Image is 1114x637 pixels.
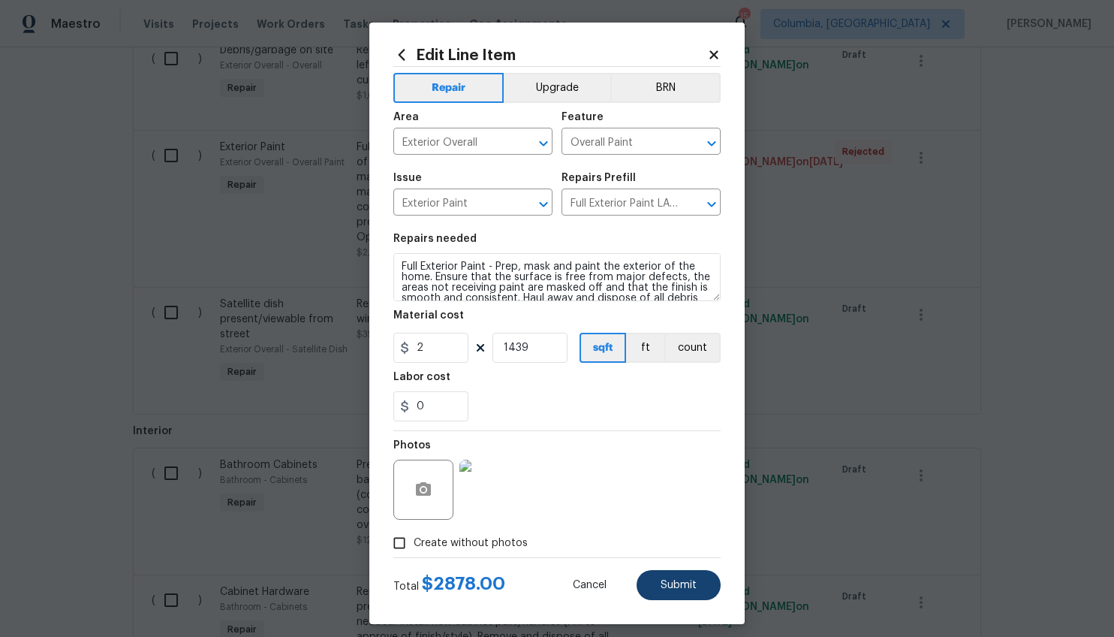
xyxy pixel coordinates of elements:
[393,112,419,122] h5: Area
[393,253,721,301] textarea: Full Exterior Paint - Prep, mask and paint the exterior of the home. Ensure that the surface is f...
[637,570,721,600] button: Submit
[393,234,477,244] h5: Repairs needed
[701,133,722,154] button: Open
[504,73,611,103] button: Upgrade
[580,333,626,363] button: sqft
[393,173,422,183] h5: Issue
[422,575,505,593] span: $ 2878.00
[562,173,636,183] h5: Repairs Prefill
[414,536,528,551] span: Create without photos
[393,440,431,451] h5: Photos
[661,580,697,591] span: Submit
[393,372,450,382] h5: Labor cost
[562,112,604,122] h5: Feature
[533,194,554,215] button: Open
[626,333,664,363] button: ft
[610,73,721,103] button: BRN
[393,310,464,321] h5: Material cost
[573,580,607,591] span: Cancel
[701,194,722,215] button: Open
[393,73,504,103] button: Repair
[549,570,631,600] button: Cancel
[393,47,707,63] h2: Edit Line Item
[533,133,554,154] button: Open
[393,576,505,594] div: Total
[664,333,721,363] button: count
